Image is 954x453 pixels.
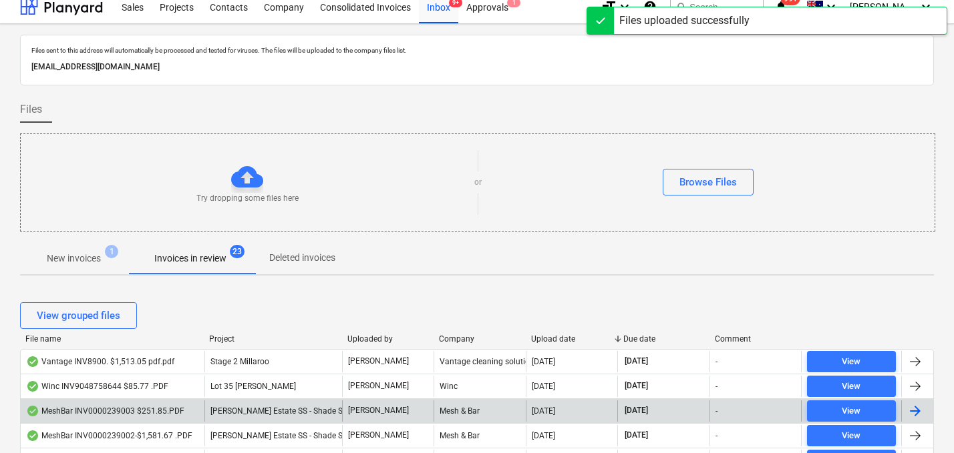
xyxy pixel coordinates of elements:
p: New invoices [47,252,101,266]
p: [PERSON_NAME] [348,430,409,441]
div: Mesh & Bar [434,400,525,422]
div: OCR finished [26,356,39,367]
div: - [715,382,718,391]
span: [DATE] [623,356,649,367]
span: 23 [230,245,245,258]
div: View [842,379,860,394]
div: [DATE] [532,382,555,391]
div: OCR finished [26,381,39,392]
button: View [807,376,896,397]
span: [DATE] [623,430,649,441]
span: Patrick Estate SS - Shade Structure [210,406,371,416]
span: 1 [105,245,118,258]
p: [PERSON_NAME] [348,356,409,367]
div: Mesh & Bar [434,425,525,446]
iframe: To enrich screen reader interactions, please activate Accessibility in Grammarly extension settings [887,389,954,453]
p: Try dropping some files here [196,193,299,204]
div: Winc [434,376,525,397]
div: - [715,406,718,416]
div: Uploaded by [347,334,429,344]
div: View grouped files [37,307,120,324]
div: OCR finished [26,406,39,416]
div: Chat Widget [887,389,954,453]
p: or [474,177,482,188]
div: [DATE] [532,406,555,416]
div: Project [209,334,336,344]
div: View [842,428,860,444]
div: - [715,431,718,440]
div: MeshBar INV0000239003 $251.85.PDF [26,406,184,416]
div: MeshBar INV0000239002-$1,581.67 .PDF [26,430,192,441]
div: Try dropping some files hereorBrowse Files [20,133,935,232]
p: [PERSON_NAME] [348,380,409,392]
div: Company [439,334,520,344]
button: View [807,400,896,422]
span: [DATE] [623,380,649,392]
div: [DATE] [532,431,555,440]
span: Patrick Estate SS - Shade Structure [210,431,371,440]
div: Vantage INV8900. $1,513.05 pdf.pdf [26,356,174,367]
div: - [715,357,718,366]
div: View [842,354,860,370]
div: Comment [715,334,796,344]
span: Files [20,101,42,117]
div: File name [25,334,198,344]
div: Vantage cleaning solutions [434,351,525,372]
span: Stage 2 Millaroo [210,357,269,366]
div: Winc INV9048758644 $85.77 .PDF [26,381,168,392]
div: OCR finished [26,430,39,441]
p: [EMAIL_ADDRESS][DOMAIN_NAME] [31,60,923,74]
button: Browse Files [663,169,754,195]
div: [DATE] [532,357,555,366]
p: [PERSON_NAME] [348,405,409,416]
button: View [807,351,896,372]
p: Deleted invoices [269,251,335,265]
div: Browse Files [679,173,737,191]
div: View [842,404,860,419]
span: Lot 35 Griffin, Brendale [210,382,296,391]
span: [DATE] [623,405,649,416]
div: Upload date [531,334,613,344]
p: Invoices in review [154,252,226,266]
p: Files sent to this address will automatically be processed and tested for viruses. The files will... [31,46,923,55]
div: Due date [623,334,705,344]
button: View [807,425,896,446]
button: View grouped files [20,302,137,329]
div: Files uploaded successfully [619,13,750,29]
